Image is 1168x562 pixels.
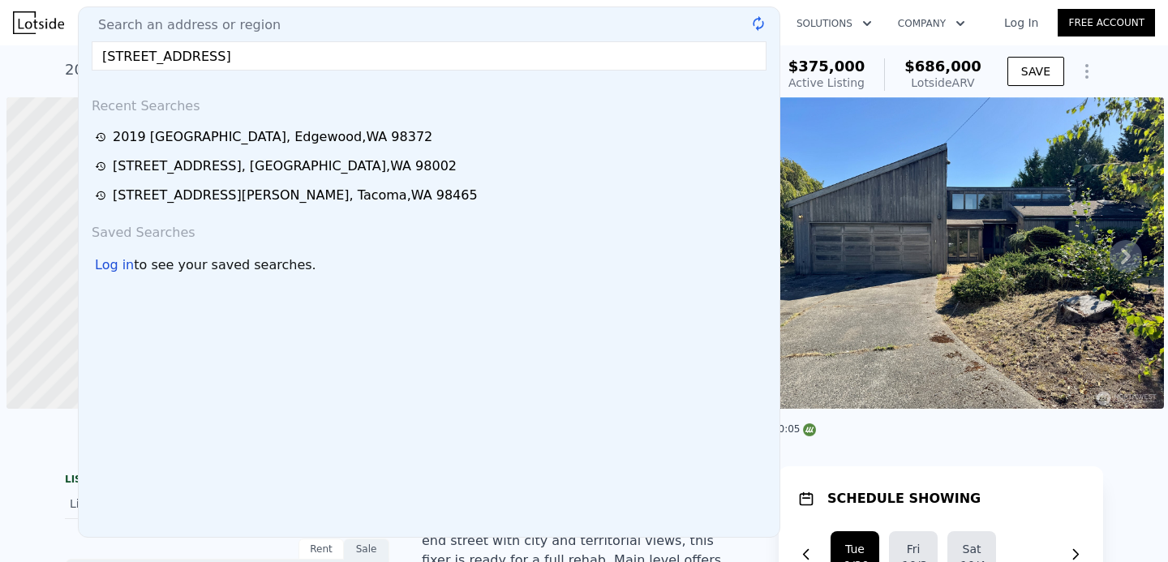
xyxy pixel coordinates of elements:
[113,186,478,205] div: [STREET_ADDRESS][PERSON_NAME] , Tacoma , WA 98465
[902,541,925,557] div: Fri
[65,58,429,81] div: 2019 [GEOGRAPHIC_DATA] , Edgewood , WA 98372
[1058,9,1155,36] a: Free Account
[904,75,981,91] div: Lotside ARV
[85,210,773,249] div: Saved Searches
[134,255,316,275] span: to see your saved searches.
[960,541,983,557] div: Sat
[344,538,389,560] div: Sale
[13,11,64,34] img: Lotside
[85,84,773,122] div: Recent Searches
[1007,57,1064,86] button: SAVE
[985,15,1058,31] a: Log In
[65,473,389,489] div: LISTING & SALE HISTORY
[844,541,866,557] div: Tue
[95,157,768,176] a: [STREET_ADDRESS], [GEOGRAPHIC_DATA],WA 98002
[113,127,432,147] div: 2019 [GEOGRAPHIC_DATA] , Edgewood , WA 98372
[803,423,816,436] img: NWMLS Logo
[827,489,981,508] h1: SCHEDULE SHOWING
[92,41,766,71] input: Enter an address, city, region, neighborhood or zip code
[749,97,1164,409] img: Sale: 169756043 Parcel: 100430869
[788,58,865,75] span: $375,000
[784,9,885,38] button: Solutions
[1071,55,1103,88] button: Show Options
[95,255,134,275] div: Log in
[298,538,344,560] div: Rent
[113,157,457,176] div: [STREET_ADDRESS] , [GEOGRAPHIC_DATA] , WA 98002
[904,58,981,75] span: $686,000
[885,9,978,38] button: Company
[788,76,865,89] span: Active Listing
[95,186,768,205] a: [STREET_ADDRESS][PERSON_NAME], Tacoma,WA 98465
[85,15,281,35] span: Search an address or region
[70,496,214,512] div: Listed
[95,127,768,147] a: 2019 [GEOGRAPHIC_DATA], Edgewood,WA 98372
